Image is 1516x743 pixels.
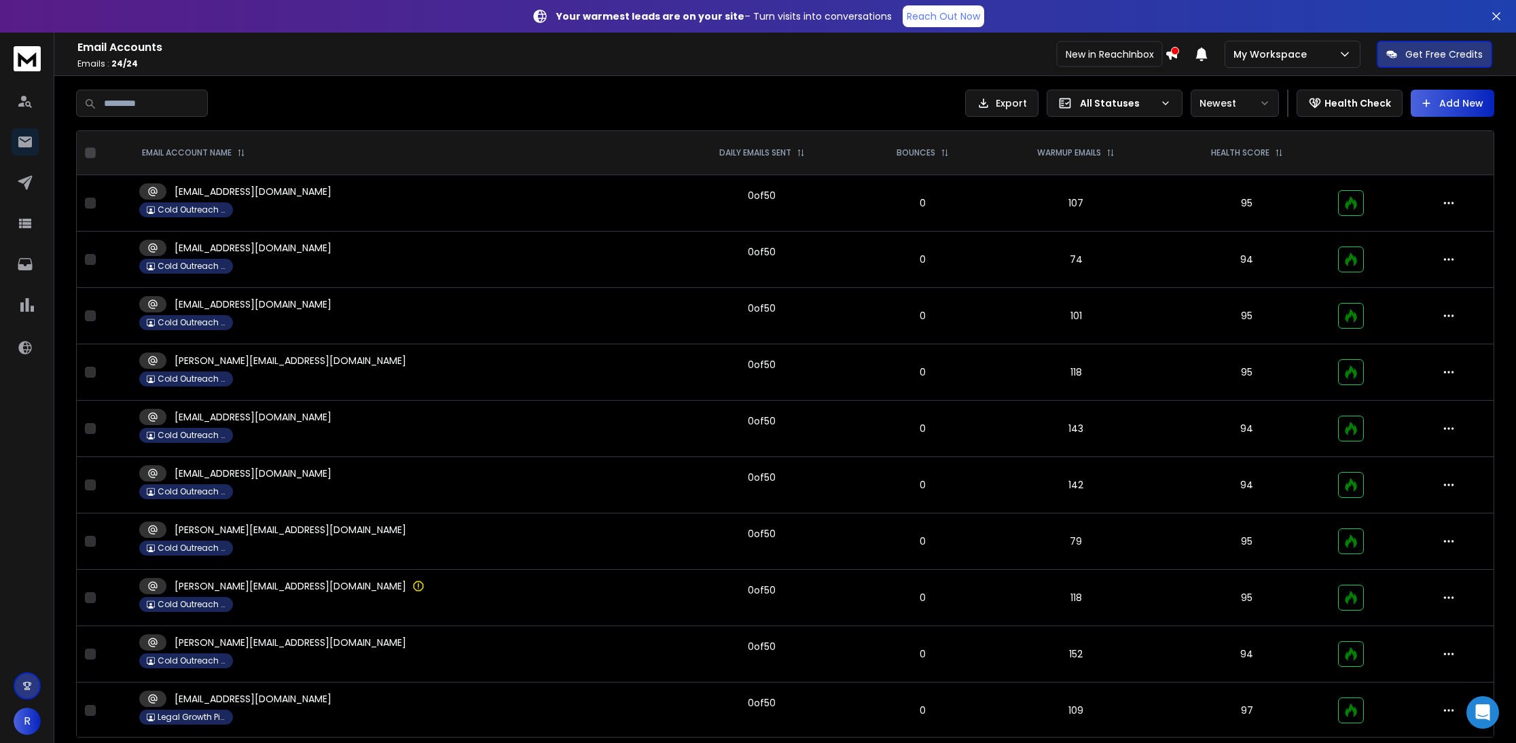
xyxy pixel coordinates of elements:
[1297,90,1403,117] button: Health Check
[748,189,776,202] div: 0 of 50
[1163,288,1330,344] td: 95
[158,712,225,723] p: Legal Growth Pilot
[748,471,776,484] div: 0 of 50
[1163,457,1330,513] td: 94
[865,253,980,266] p: 0
[1163,570,1330,626] td: 95
[865,478,980,492] p: 0
[175,636,406,649] p: [PERSON_NAME][EMAIL_ADDRESS][DOMAIN_NAME]
[865,704,980,717] p: 0
[158,543,225,554] p: Cold Outreach Engine
[1163,683,1330,739] td: 97
[1466,696,1499,729] div: Open Intercom Messenger
[897,147,935,158] p: BOUNCES
[988,401,1164,457] td: 143
[1163,175,1330,232] td: 95
[1211,147,1269,158] p: HEALTH SCORE
[158,486,225,497] p: Cold Outreach Engine
[865,196,980,210] p: 0
[175,410,331,424] p: [EMAIL_ADDRESS][DOMAIN_NAME]
[748,640,776,653] div: 0 of 50
[988,513,1164,570] td: 79
[865,309,980,323] p: 0
[14,708,41,735] button: R
[14,46,41,71] img: logo
[1411,90,1494,117] button: Add New
[175,579,406,593] p: [PERSON_NAME][EMAIL_ADDRESS][DOMAIN_NAME]
[158,655,225,666] p: Cold Outreach Engine
[175,297,331,311] p: [EMAIL_ADDRESS][DOMAIN_NAME]
[1037,147,1101,158] p: WARMUP EMAILS
[1233,48,1312,61] p: My Workspace
[175,692,331,706] p: [EMAIL_ADDRESS][DOMAIN_NAME]
[111,58,138,69] span: 24 / 24
[77,39,1165,56] h1: Email Accounts
[1163,513,1330,570] td: 95
[1163,232,1330,288] td: 94
[158,261,225,272] p: Cold Outreach Engine
[556,10,744,23] strong: Your warmest leads are on your site
[865,647,980,661] p: 0
[175,354,406,367] p: [PERSON_NAME][EMAIL_ADDRESS][DOMAIN_NAME]
[748,245,776,259] div: 0 of 50
[988,175,1164,232] td: 107
[988,570,1164,626] td: 118
[748,414,776,428] div: 0 of 50
[865,534,980,548] p: 0
[142,147,245,158] div: EMAIL ACCOUNT NAME
[175,185,331,198] p: [EMAIL_ADDRESS][DOMAIN_NAME]
[1377,41,1492,68] button: Get Free Credits
[865,422,980,435] p: 0
[158,204,225,215] p: Cold Outreach Engine
[748,302,776,315] div: 0 of 50
[988,457,1164,513] td: 142
[1163,344,1330,401] td: 95
[748,527,776,541] div: 0 of 50
[175,523,406,537] p: [PERSON_NAME][EMAIL_ADDRESS][DOMAIN_NAME]
[965,90,1039,117] button: Export
[1080,96,1155,110] p: All Statuses
[907,10,980,23] p: Reach Out Now
[158,599,225,610] p: Cold Outreach Engine
[988,683,1164,739] td: 109
[1324,96,1391,110] p: Health Check
[556,10,892,23] p: – Turn visits into conversations
[158,317,225,328] p: Cold Outreach Engine
[1057,41,1163,67] div: New in ReachInbox
[1191,90,1279,117] button: Newest
[719,147,791,158] p: DAILY EMAILS SENT
[988,232,1164,288] td: 74
[1163,626,1330,683] td: 94
[988,288,1164,344] td: 101
[748,583,776,597] div: 0 of 50
[865,591,980,604] p: 0
[748,358,776,371] div: 0 of 50
[903,5,984,27] a: Reach Out Now
[865,365,980,379] p: 0
[748,696,776,710] div: 0 of 50
[1405,48,1483,61] p: Get Free Credits
[158,430,225,441] p: Cold Outreach Engine
[1163,401,1330,457] td: 94
[175,467,331,480] p: [EMAIL_ADDRESS][DOMAIN_NAME]
[988,626,1164,683] td: 152
[988,344,1164,401] td: 118
[158,374,225,384] p: Cold Outreach Engine
[175,241,331,255] p: [EMAIL_ADDRESS][DOMAIN_NAME]
[77,58,1165,69] p: Emails :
